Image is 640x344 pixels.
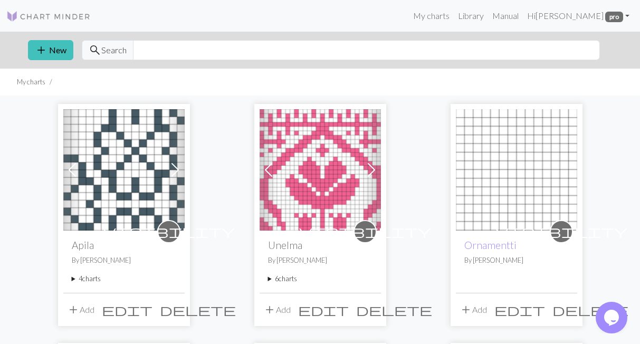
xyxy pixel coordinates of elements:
i: Edit [102,303,152,316]
span: delete [552,302,628,317]
span: visibility [495,223,627,240]
button: Delete [549,300,632,320]
span: add [460,302,472,317]
p: By [PERSON_NAME] [268,255,372,265]
span: search [89,43,101,58]
button: Add [260,300,294,320]
i: private [299,221,431,242]
span: add [67,302,80,317]
span: add [35,43,47,58]
a: Ornamentti [464,239,517,251]
button: Delete [352,300,436,320]
button: Edit [294,300,352,320]
summary: 6charts [268,274,372,284]
h2: Unelma [268,239,372,251]
iframe: chat widget [596,302,629,333]
span: add [263,302,276,317]
i: Edit [298,303,349,316]
img: Logo [6,10,91,23]
a: Manual [488,5,523,26]
button: Add [63,300,98,320]
span: visibility [103,223,235,240]
summary: 4charts [72,274,176,284]
span: edit [102,302,152,317]
span: delete [356,302,432,317]
button: Delete [156,300,240,320]
span: edit [298,302,349,317]
button: Edit [491,300,549,320]
span: Search [101,44,127,56]
button: Edit [98,300,156,320]
li: My charts [17,77,45,87]
span: visibility [299,223,431,240]
i: Edit [494,303,545,316]
a: My charts [409,5,454,26]
a: Ornamentti [456,164,577,174]
p: By [PERSON_NAME] [464,255,569,265]
i: private [495,221,627,242]
a: Unelmia 2 [260,164,381,174]
img: Ornamentti [456,109,577,231]
img: Apila [63,109,185,231]
span: edit [494,302,545,317]
img: Unelmia 2 [260,109,381,231]
i: private [103,221,235,242]
a: Library [454,5,488,26]
p: By [PERSON_NAME] [72,255,176,265]
button: Add [456,300,491,320]
span: pro [605,12,623,22]
h2: Apila [72,239,176,251]
span: delete [160,302,236,317]
button: New [28,40,73,60]
a: Hi[PERSON_NAME] pro [523,5,634,26]
a: Apila [63,164,185,174]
